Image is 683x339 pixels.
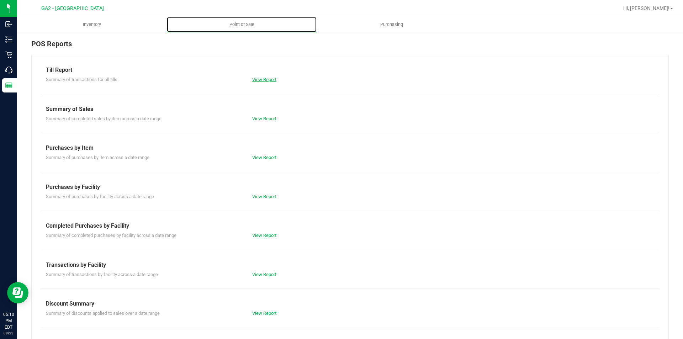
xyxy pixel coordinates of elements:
[371,21,413,28] span: Purchasing
[3,311,14,330] p: 05:10 PM EDT
[5,51,12,58] inline-svg: Retail
[41,5,104,11] span: GA2 - [GEOGRAPHIC_DATA]
[5,67,12,74] inline-svg: Call Center
[252,272,276,277] a: View Report
[317,17,466,32] a: Purchasing
[46,155,149,160] span: Summary of purchases by item across a date range
[46,194,154,199] span: Summary of purchases by facility across a date range
[46,144,654,152] div: Purchases by Item
[17,17,167,32] a: Inventory
[623,5,669,11] span: Hi, [PERSON_NAME]!
[46,77,117,82] span: Summary of transactions for all tills
[46,105,654,113] div: Summary of Sales
[220,21,264,28] span: Point of Sale
[46,66,654,74] div: Till Report
[252,194,276,199] a: View Report
[46,183,654,191] div: Purchases by Facility
[252,116,276,121] a: View Report
[46,261,654,269] div: Transactions by Facility
[31,38,669,55] div: POS Reports
[73,21,111,28] span: Inventory
[252,155,276,160] a: View Report
[46,222,654,230] div: Completed Purchases by Facility
[3,330,14,336] p: 08/23
[46,116,162,121] span: Summary of completed sales by item across a date range
[167,17,317,32] a: Point of Sale
[46,233,176,238] span: Summary of completed purchases by facility across a date range
[252,311,276,316] a: View Report
[5,21,12,28] inline-svg: Inbound
[46,311,160,316] span: Summary of discounts applied to sales over a date range
[46,272,158,277] span: Summary of transactions by facility across a date range
[5,36,12,43] inline-svg: Inventory
[46,300,654,308] div: Discount Summary
[7,282,28,303] iframe: Resource center
[252,233,276,238] a: View Report
[5,82,12,89] inline-svg: Reports
[252,77,276,82] a: View Report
